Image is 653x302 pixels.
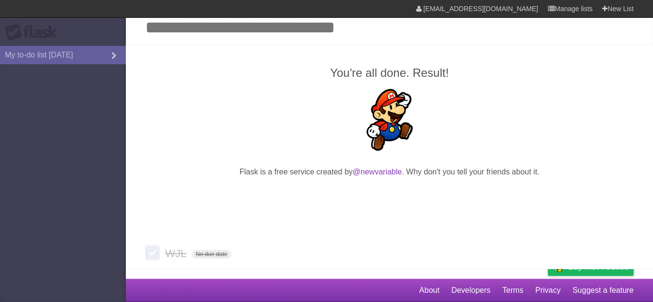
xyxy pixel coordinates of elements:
div: Flask [5,24,63,41]
a: Suggest a feature [573,281,634,300]
iframe: X Post Button [372,190,407,203]
h2: You're all done. Result! [145,64,634,82]
p: Flask is a free service created by . Why don't you tell your friends about it. [145,166,634,178]
img: Super Mario [359,89,421,151]
span: No due date [192,250,231,259]
a: Privacy [535,281,561,300]
span: WJL [165,247,189,259]
a: Terms [502,281,524,300]
a: Developers [451,281,490,300]
label: Done [145,245,160,260]
span: Buy me a coffee [568,259,629,275]
a: @newvariable [353,168,402,176]
a: About [419,281,440,300]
